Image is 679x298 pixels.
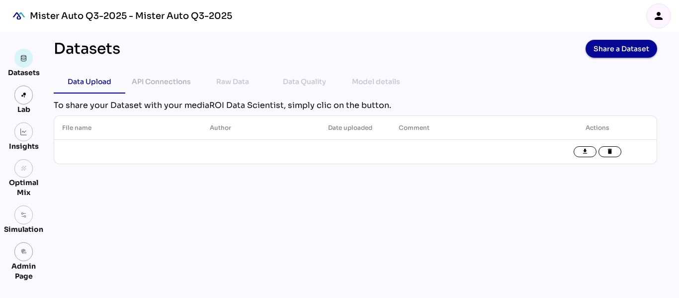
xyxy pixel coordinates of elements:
[594,42,649,56] span: Share a Dataset
[9,141,39,151] div: Insights
[538,116,657,140] th: Actions
[20,165,27,172] i: grain
[54,40,120,58] div: Datasets
[20,248,27,255] i: admin_panel_settings
[20,55,27,62] img: data.svg
[54,116,202,140] th: File name
[30,10,232,22] div: Mister Auto Q3-2025 - Mister Auto Q3-2025
[13,104,35,114] div: Lab
[320,116,391,140] th: Date uploaded
[391,116,538,140] th: Comment
[54,99,657,111] div: To share your Dataset with your mediaROI Data Scientist, simply clic on the button.
[132,76,191,88] div: API Connections
[20,211,27,218] img: settings.svg
[20,92,27,99] img: lab.svg
[582,148,589,155] i: file_download
[4,178,43,198] div: Optimal Mix
[4,261,43,281] div: Admin Page
[216,76,249,88] div: Raw Data
[8,5,30,27] div: mediaROI
[283,76,326,88] div: Data Quality
[68,76,111,88] div: Data Upload
[352,76,400,88] div: Model details
[606,148,613,155] i: delete
[20,128,27,135] img: graph.svg
[653,10,665,22] i: person
[586,40,657,58] button: Share a Dataset
[4,224,43,234] div: Simulation
[8,68,40,78] div: Datasets
[202,116,320,140] th: Author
